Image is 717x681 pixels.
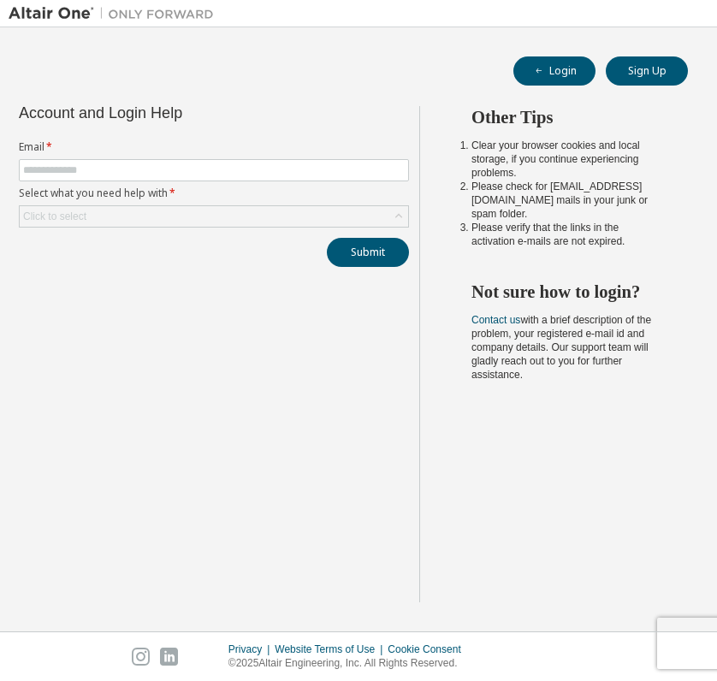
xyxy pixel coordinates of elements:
span: with a brief description of the problem, your registered e-mail id and company details. Our suppo... [471,314,651,381]
img: instagram.svg [132,648,150,666]
a: Contact us [471,314,520,326]
label: Email [19,140,409,154]
li: Please verify that the links in the activation e-mails are not expired. [471,221,657,248]
img: linkedin.svg [160,648,178,666]
button: Sign Up [606,56,688,86]
label: Select what you need help with [19,187,409,200]
div: Click to select [20,206,408,227]
h2: Other Tips [471,106,657,128]
div: Website Terms of Use [275,643,388,656]
button: Submit [327,238,409,267]
h2: Not sure how to login? [471,281,657,303]
div: Account and Login Help [19,106,331,120]
div: Privacy [228,643,275,656]
p: © 2025 Altair Engineering, Inc. All Rights Reserved. [228,656,471,671]
img: Altair One [9,5,222,22]
li: Please check for [EMAIL_ADDRESS][DOMAIN_NAME] mails in your junk or spam folder. [471,180,657,221]
li: Clear your browser cookies and local storage, if you continue experiencing problems. [471,139,657,180]
div: Click to select [23,210,86,223]
button: Login [513,56,596,86]
div: Cookie Consent [388,643,471,656]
